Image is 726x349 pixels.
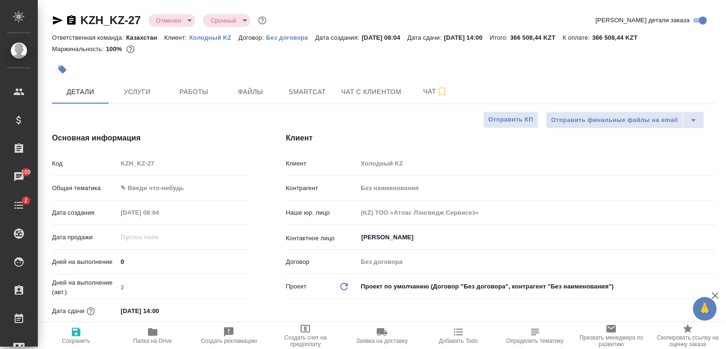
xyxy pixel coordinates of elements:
[117,304,200,318] input: ✎ Введи что-нибудь
[38,323,114,349] button: Сохранить
[357,255,716,269] input: Пустое поле
[551,115,678,126] span: Отправить финальные файлы на email
[52,306,85,316] p: Дата сдачи
[52,15,63,26] button: Скопировать ссылку для ЯМессенджера
[52,208,117,218] p: Дата создания
[362,34,407,41] p: [DATE] 08:04
[506,338,563,344] span: Определить тематику
[133,338,172,344] span: Папка на Drive
[356,338,407,344] span: Заявка на доставку
[164,34,189,41] p: Клиент:
[52,159,117,168] p: Код
[266,33,315,41] a: Без договора
[546,112,704,129] div: split button
[357,206,716,219] input: Пустое поле
[357,181,716,195] input: Пустое поле
[596,16,690,25] span: [PERSON_NAME] детали заказа
[189,33,239,41] a: Холодный KZ
[52,233,117,242] p: Дата продажи
[573,323,649,349] button: Призвать менеджера по развитию
[114,86,160,98] span: Услуги
[52,132,248,144] h4: Основная информация
[562,34,592,41] p: К оплате:
[256,14,268,26] button: Доп статусы указывают на важность/срочность заказа
[286,132,716,144] h4: Клиент
[285,86,330,98] span: Smartcat
[344,323,420,349] button: Заявка на доставку
[649,323,726,349] button: Скопировать ссылку на оценку заказа
[201,338,257,344] span: Создать рекламацию
[52,183,117,193] p: Общая тематика
[52,278,117,297] p: Дней на выполнение (авт.)
[710,236,712,238] button: Open
[286,159,358,168] p: Клиент
[341,86,401,98] span: Чат с клиентом
[315,34,362,41] p: Дата создания:
[286,183,358,193] p: Контрагент
[171,86,216,98] span: Работы
[117,180,248,196] div: ✎ Введи что-нибудь
[80,14,141,26] a: KZH_KZ-27
[420,323,497,349] button: Добавить Todo
[2,193,35,217] a: 2
[267,323,344,349] button: Создать счет на предоплату
[273,334,338,348] span: Создать счет на предоплату
[153,17,184,25] button: Отменен
[444,34,490,41] p: [DATE] 14:00
[357,157,716,170] input: Пустое поле
[357,279,716,295] div: Проект по умолчанию (Договор "Без договора", контрагент "Без наименования")
[124,43,137,55] button: 0.00 KZT;
[266,34,315,41] p: Без договора
[52,59,73,80] button: Добавить тэг
[286,208,358,218] p: Наше юр. лицо
[697,299,713,319] span: 🙏
[497,323,573,349] button: Определить тематику
[286,257,358,267] p: Договор
[286,282,307,291] p: Проект
[117,206,200,219] input: Пустое поле
[238,34,266,41] p: Договор:
[114,323,191,349] button: Папка на Drive
[66,15,77,26] button: Скопировать ссылку
[52,34,126,41] p: Ответственная команда:
[436,86,448,97] svg: Подписаться
[126,34,164,41] p: Казахстан
[483,112,538,128] button: Отправить КП
[2,165,35,189] a: 100
[228,86,273,98] span: Файлы
[85,305,97,317] button: Если добавить услуги и заполнить их объемом, то дата рассчитается автоматически
[117,230,200,244] input: Пустое поле
[121,183,236,193] div: ✎ Введи что-нибудь
[592,34,645,41] p: 366 508,44 KZT
[546,112,683,129] button: Отправить финальные файлы на email
[286,234,358,243] p: Контактное лицо
[117,280,248,294] input: Пустое поле
[106,45,124,52] p: 100%
[148,14,196,27] div: Отменен
[117,255,248,269] input: ✎ Введи что-нибудь
[490,34,510,41] p: Итого:
[693,297,717,321] button: 🙏
[191,323,268,349] button: Создать рекламацию
[488,114,533,125] span: Отправить КП
[62,338,90,344] span: Сохранить
[207,17,239,25] button: Срочный
[407,34,444,41] p: Дата сдачи:
[203,14,250,27] div: Отменен
[189,34,239,41] p: Холодный KZ
[439,338,478,344] span: Добавить Todo
[510,34,562,41] p: 366 508,44 KZT
[16,167,37,177] span: 100
[655,334,720,348] span: Скопировать ссылку на оценку заказа
[58,86,103,98] span: Детали
[413,86,458,97] span: Чат
[52,45,106,52] p: Маржинальность:
[18,196,33,205] span: 2
[117,157,248,170] input: Пустое поле
[52,257,117,267] p: Дней на выполнение
[579,334,644,348] span: Призвать менеджера по развитию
